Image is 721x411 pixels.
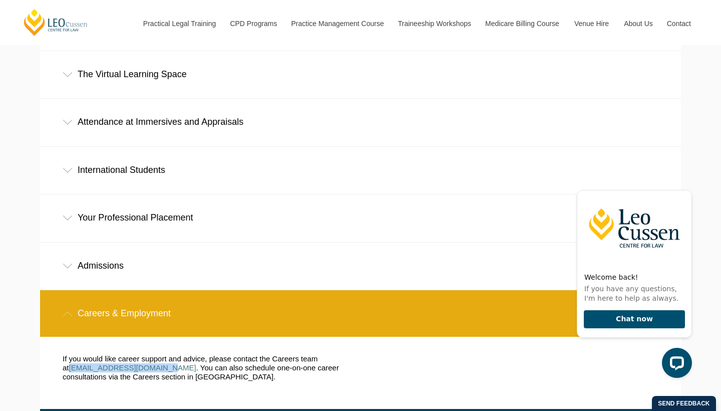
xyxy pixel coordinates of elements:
div: Your Professional Placement [40,194,681,241]
a: Practice Management Course [284,2,391,45]
a: CPD Programs [222,2,283,45]
a: Contact [659,2,698,45]
div: The Virtual Learning Space [40,51,681,98]
a: [EMAIL_ADDRESS][DOMAIN_NAME] [69,363,196,372]
a: Traineeship Workshops [391,2,478,45]
div: Careers & Employment [40,290,681,337]
a: About Us [616,2,659,45]
a: [PERSON_NAME] Centre for Law [23,8,89,37]
div: Admissions [40,243,681,289]
iframe: LiveChat chat widget [569,173,696,386]
a: Medicare Billing Course [478,2,567,45]
a: Venue Hire [567,2,616,45]
p: If you would like career support and advice, please contact the Careers team at . You can also sc... [63,354,345,381]
div: International Students [40,147,681,193]
a: Practical Legal Training [136,2,223,45]
div: Attendance at Immersives and Appraisals [40,99,681,145]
